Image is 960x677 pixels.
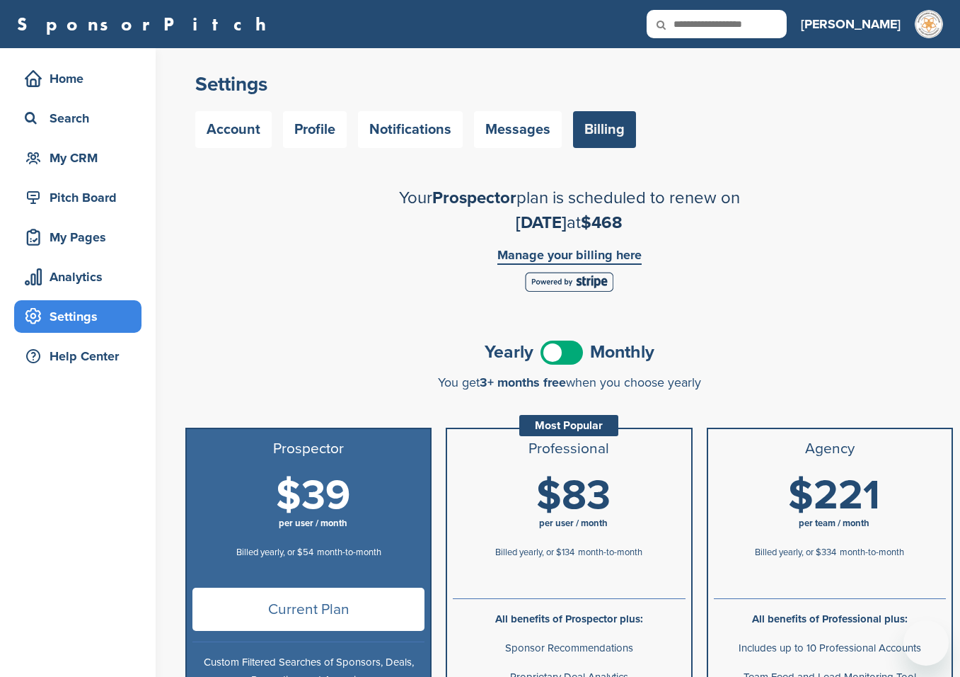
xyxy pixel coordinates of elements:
span: Billed yearly, or $54 [236,547,313,558]
span: month-to-month [317,547,381,558]
a: Billing [573,111,636,148]
span: $39 [276,471,350,520]
h3: Professional [453,440,685,457]
span: Prospector [432,188,516,208]
span: Billed yearly, or $134 [495,547,574,558]
h2: Settings [195,72,943,97]
span: per user / month [539,518,608,529]
a: Profile [283,111,347,148]
a: Search [14,102,141,135]
span: month-to-month [578,547,642,558]
div: Pitch Board [21,185,141,210]
span: $221 [788,471,880,520]
span: 3+ months free [480,375,566,390]
p: Includes up to 10 Professional Accounts [714,639,946,657]
span: $83 [536,471,611,520]
iframe: Button to launch messaging window [903,620,949,666]
a: [PERSON_NAME] [801,8,901,40]
div: My CRM [21,145,141,171]
div: My Pages [21,224,141,250]
a: Help Center [14,340,141,372]
span: per user / month [279,518,347,529]
p: Sponsor Recommendations [453,639,685,657]
a: My CRM [14,142,141,174]
div: Settings [21,304,141,329]
b: All benefits of Professional plus: [752,613,908,625]
img: Stripe [525,272,613,292]
span: Yearly [485,343,533,361]
h3: [PERSON_NAME] [801,14,901,34]
div: Search [21,106,141,131]
span: [DATE] [516,212,567,233]
h3: Prospector [192,440,424,457]
span: Current Plan [192,588,424,631]
span: $468 [581,212,623,233]
a: Analytics [14,261,141,293]
div: You get when you choose yearly [185,375,953,389]
div: Analytics [21,264,141,290]
div: Most Popular [519,415,618,436]
span: month-to-month [840,547,904,558]
div: Home [21,66,141,91]
h3: Agency [714,440,946,457]
span: Monthly [590,343,654,361]
span: Billed yearly, or $334 [755,547,836,558]
a: Manage your billing here [497,249,642,265]
a: Pitch Board [14,181,141,214]
img: Iaesdp logo [915,10,943,38]
a: Notifications [358,111,463,148]
a: My Pages [14,221,141,254]
a: Account [195,111,272,148]
b: All benefits of Prospector plus: [495,613,643,625]
a: Messages [474,111,562,148]
a: Settings [14,300,141,333]
h2: Your plan is scheduled to renew on at [322,186,817,235]
span: per team / month [799,518,869,529]
a: Home [14,62,141,95]
a: SponsorPitch [17,15,275,33]
div: Help Center [21,343,141,369]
